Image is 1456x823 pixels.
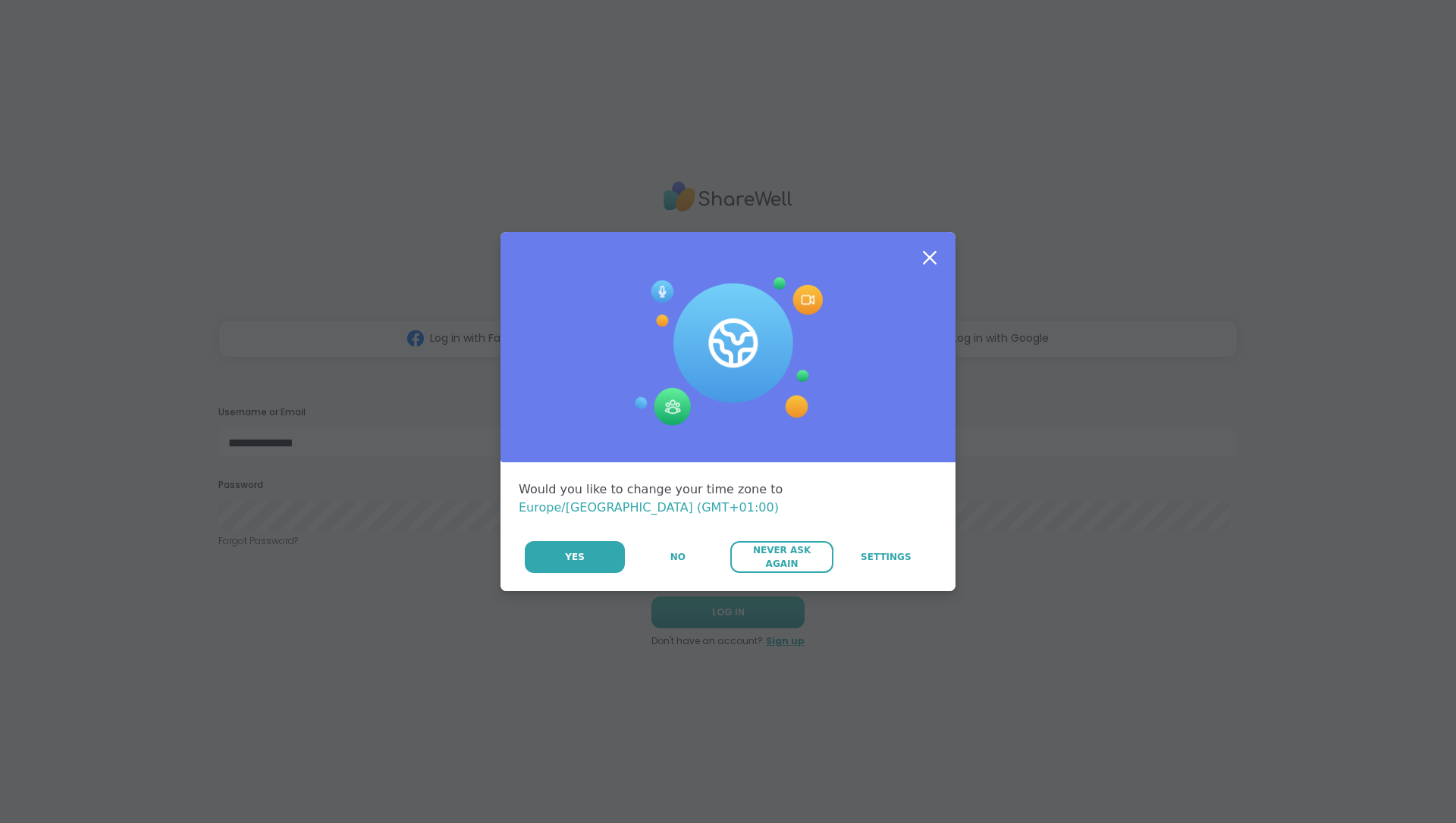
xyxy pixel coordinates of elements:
[519,500,779,515] span: Europe/[GEOGRAPHIC_DATA] (GMT+01:00)
[626,541,729,573] button: No
[525,541,625,573] button: Yes
[519,480,937,517] div: Would you like to change your time zone to
[835,541,937,573] a: Settings
[565,550,585,564] span: Yes
[633,277,823,426] img: Session Experience
[730,541,833,573] button: Never Ask Again
[670,550,686,564] span: No
[861,550,912,564] span: Settings
[738,543,825,571] span: Never Ask Again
